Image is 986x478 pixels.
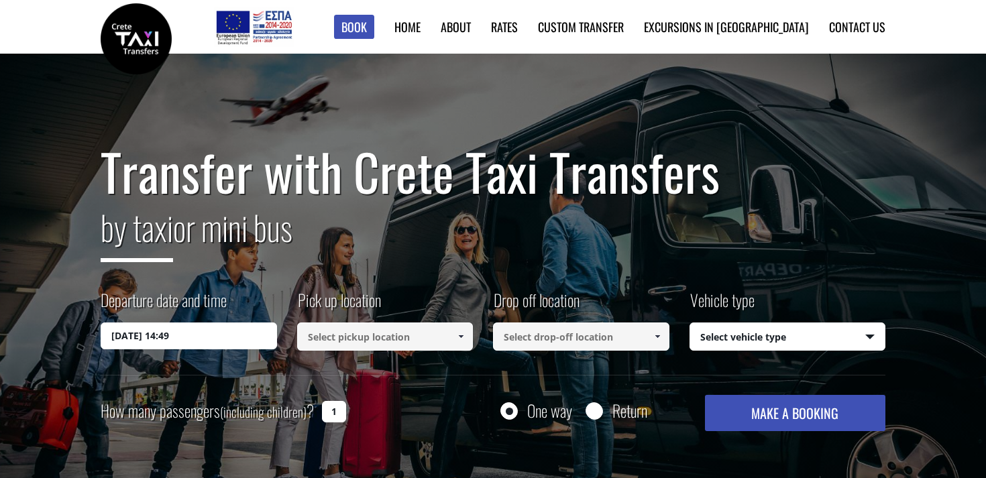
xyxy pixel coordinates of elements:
button: MAKE A BOOKING [705,395,885,431]
a: Book [334,15,374,40]
label: Pick up location [297,288,381,322]
a: Show All Items [450,322,472,351]
span: Select vehicle type [690,323,885,351]
a: Excursions in [GEOGRAPHIC_DATA] [644,18,809,36]
input: Select pickup location [297,322,474,351]
label: Return [612,402,647,419]
label: One way [527,402,572,419]
span: by taxi [101,202,173,262]
a: Custom Transfer [538,18,624,36]
img: Crete Taxi Transfers | Safe Taxi Transfer Services from to Heraklion Airport, Chania Airport, Ret... [101,3,172,74]
h2: or mini bus [101,200,885,272]
a: Rates [491,18,518,36]
label: Vehicle type [690,288,755,322]
a: Home [394,18,421,36]
img: e-bannersEUERDF180X90.jpg [214,7,294,47]
a: About [441,18,471,36]
label: Drop off location [493,288,580,322]
a: Contact us [829,18,885,36]
h1: Transfer with Crete Taxi Transfers [101,143,885,200]
a: Show All Items [646,322,668,351]
label: Departure date and time [101,288,227,322]
small: (including children) [220,402,307,422]
input: Select drop-off location [493,322,669,351]
a: Crete Taxi Transfers | Safe Taxi Transfer Services from to Heraklion Airport, Chania Airport, Ret... [101,30,172,44]
label: How many passengers ? [101,395,314,428]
